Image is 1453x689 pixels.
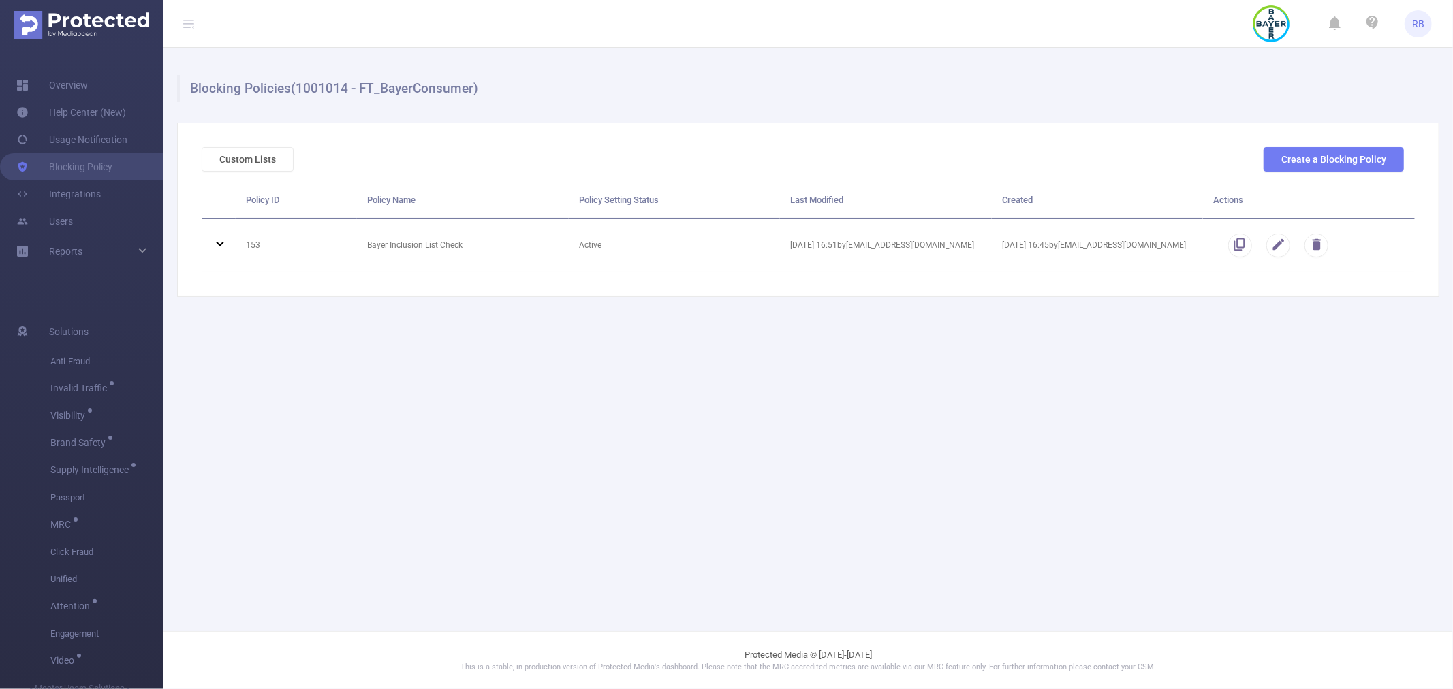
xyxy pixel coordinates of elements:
[50,465,134,475] span: Supply Intelligence
[14,11,149,39] img: Protected Media
[1213,195,1243,205] span: Actions
[236,219,357,272] td: 153
[49,318,89,345] span: Solutions
[177,75,1428,102] h1: Blocking Policies (1001014 - FT_BayerConsumer)
[1412,10,1424,37] span: RB
[49,238,82,265] a: Reports
[50,519,76,529] span: MRC
[50,620,163,647] span: Engagement
[367,195,416,205] span: Policy Name
[50,601,95,611] span: Attention
[50,484,163,511] span: Passport
[50,566,163,593] span: Unified
[198,662,1419,673] p: This is a stable, in production version of Protected Media's dashboard. Please note that the MRC ...
[1002,195,1033,205] span: Created
[1264,147,1404,172] button: Create a Blocking Policy
[790,240,974,250] span: [DATE] 16:51 by [EMAIL_ADDRESS][DOMAIN_NAME]
[16,99,126,126] a: Help Center (New)
[202,154,294,165] a: Custom Lists
[16,153,112,180] a: Blocking Policy
[50,348,163,375] span: Anti-Fraud
[790,195,843,205] span: Last Modified
[163,631,1453,689] footer: Protected Media © [DATE]-[DATE]
[16,180,101,208] a: Integrations
[16,208,73,235] a: Users
[50,438,110,447] span: Brand Safety
[579,240,601,250] span: Active
[49,246,82,257] span: Reports
[50,539,163,566] span: Click Fraud
[202,147,294,172] button: Custom Lists
[1002,240,1186,250] span: [DATE] 16:45 by [EMAIL_ADDRESS][DOMAIN_NAME]
[246,195,279,205] span: Policy ID
[357,219,569,272] td: Bayer Inclusion List Check
[579,195,659,205] span: Policy Setting Status
[50,656,79,665] span: Video
[16,71,88,99] a: Overview
[50,411,90,420] span: Visibility
[50,383,112,393] span: Invalid Traffic
[16,126,127,153] a: Usage Notification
